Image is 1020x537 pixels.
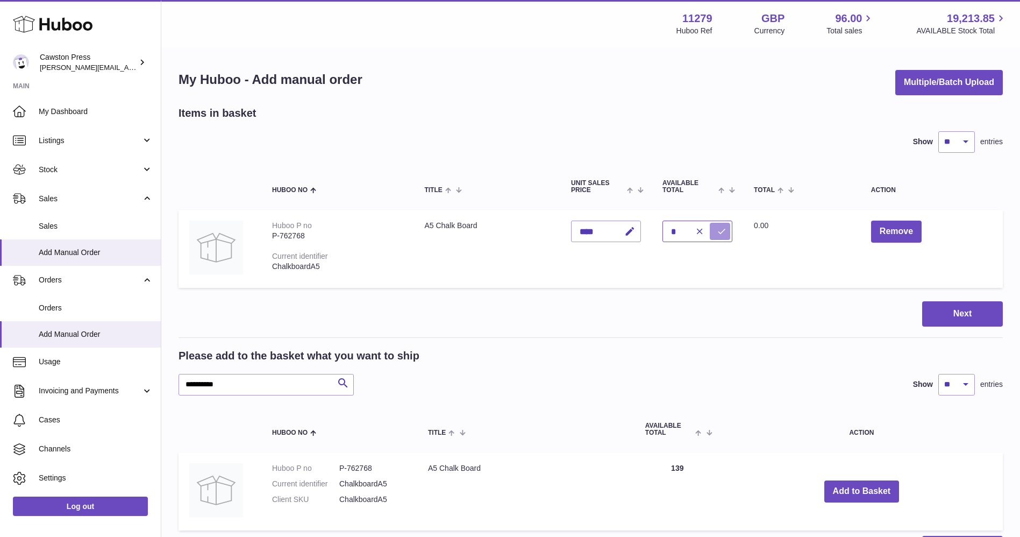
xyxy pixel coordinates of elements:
[39,444,153,454] span: Channels
[676,26,712,36] div: Huboo Ref
[39,136,141,146] span: Listings
[39,357,153,367] span: Usage
[913,379,933,390] label: Show
[417,453,634,531] td: A5 Chalk Board
[754,187,775,194] span: Total
[272,479,339,489] dt: Current identifier
[272,262,403,272] div: ChalkboardA5
[835,11,862,26] span: 96.00
[39,165,141,175] span: Stock
[13,54,29,70] img: thomas.carson@cawstonpress.com
[339,494,406,505] dd: ChalkboardA5
[39,415,153,425] span: Cases
[895,70,1003,95] button: Multiple/Batch Upload
[947,11,995,26] span: 19,213.85
[980,379,1003,390] span: entries
[645,422,693,436] span: AVAILABLE Total
[272,231,403,241] div: P-762768
[39,386,141,396] span: Invoicing and Payments
[272,429,308,436] span: Huboo no
[272,187,308,194] span: Huboo no
[39,107,153,117] span: My Dashboard
[428,429,446,436] span: Title
[662,180,716,194] span: AVAILABLE Total
[272,494,339,505] dt: Client SKU
[39,248,153,258] span: Add Manual Order
[922,301,1003,327] button: Next
[39,473,153,483] span: Settings
[913,137,933,147] label: Show
[339,463,406,474] dd: P-762768
[754,221,768,230] span: 0.00
[826,26,874,36] span: Total sales
[272,252,328,260] div: Current identifier
[754,26,785,36] div: Currency
[761,11,784,26] strong: GBP
[634,453,721,531] td: 139
[39,329,153,340] span: Add Manual Order
[826,11,874,36] a: 96.00 Total sales
[272,221,312,230] div: Huboo P no
[179,349,419,363] h2: Please add to the basket what you want to ship
[40,52,137,73] div: Cawston Press
[39,275,141,285] span: Orders
[571,180,624,194] span: Unit Sales Price
[916,11,1007,36] a: 19,213.85 AVAILABLE Stock Total
[272,463,339,474] dt: Huboo P no
[871,187,992,194] div: Action
[39,194,141,204] span: Sales
[916,26,1007,36] span: AVAILABLE Stock Total
[824,481,900,503] button: Add to Basket
[13,497,148,516] a: Log out
[39,303,153,313] span: Orders
[179,71,362,88] h1: My Huboo - Add manual order
[980,137,1003,147] span: entries
[189,463,243,517] img: A5 Chalk Board
[413,210,560,288] td: A5 Chalk Board
[339,479,406,489] dd: ChalkboardA5
[189,221,243,274] img: A5 Chalk Board
[424,187,442,194] span: Title
[179,106,256,121] h2: Items in basket
[871,221,922,243] button: Remove
[721,412,1003,447] th: Action
[39,221,153,231] span: Sales
[40,63,273,72] span: [PERSON_NAME][EMAIL_ADDRESS][PERSON_NAME][DOMAIN_NAME]
[682,11,712,26] strong: 11279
